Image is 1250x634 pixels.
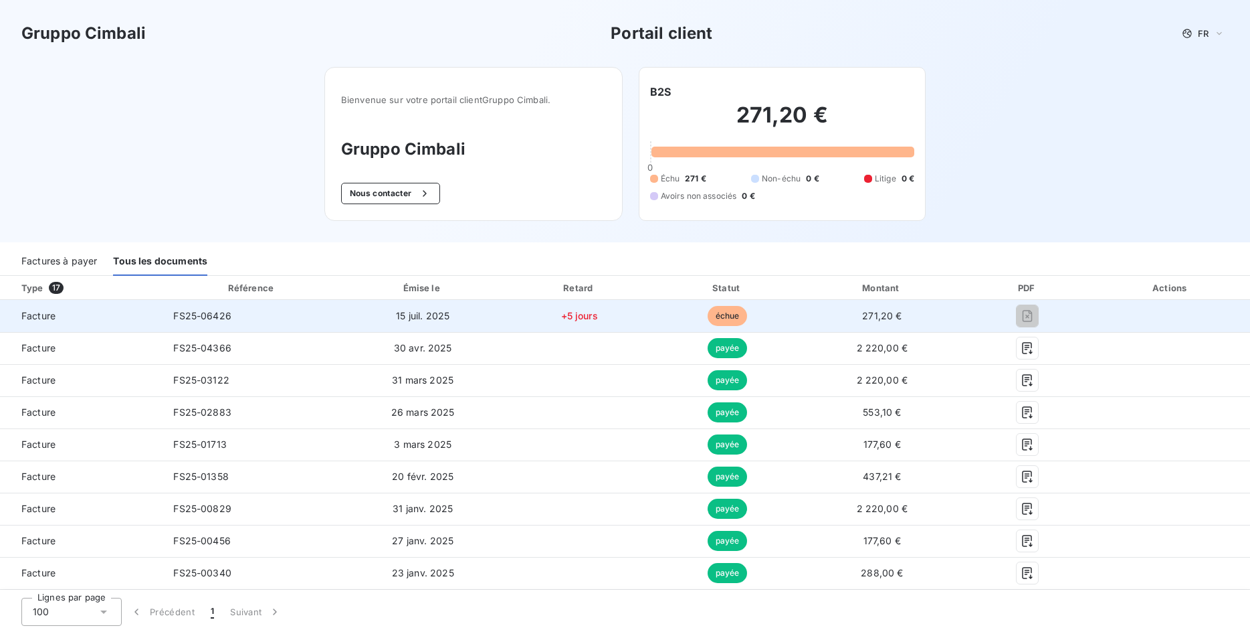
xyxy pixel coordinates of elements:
span: 23 janv. 2025 [392,567,454,578]
span: 3 mars 2025 [394,439,451,450]
span: payée [708,434,748,455]
span: payée [708,338,748,358]
button: Nous contacter [341,183,440,204]
button: 1 [203,598,222,626]
span: 288,00 € [861,567,903,578]
button: Suivant [222,598,290,626]
div: Retard [507,281,651,295]
div: PDF [966,281,1089,295]
span: payée [708,402,748,422]
span: Facture [11,374,152,387]
span: Facture [11,534,152,548]
span: Facture [11,341,152,355]
div: Type [13,281,160,295]
span: Facture [11,502,152,516]
div: Statut [657,281,798,295]
span: Échu [661,173,680,185]
span: 31 janv. 2025 [393,503,453,514]
h3: Portail client [611,21,712,46]
span: FS25-06426 [173,310,231,321]
h6: B2S [650,84,671,100]
span: 26 mars 2025 [391,406,455,418]
span: 27 janv. 2025 [392,535,453,546]
span: Facture [11,309,152,323]
div: Actions [1094,281,1247,295]
span: 15 juil. 2025 [396,310,449,321]
span: Facture [11,566,152,580]
span: 30 avr. 2025 [394,342,452,353]
span: FS25-01358 [173,471,229,482]
span: Avoirs non associés [661,190,737,202]
span: 20 févr. 2025 [392,471,453,482]
span: FS25-00829 [173,503,231,514]
span: payée [708,370,748,390]
span: Facture [11,438,152,451]
button: Précédent [122,598,203,626]
span: 0 € [902,173,914,185]
span: 0 [647,162,653,173]
div: Émise le [344,281,502,295]
span: payée [708,563,748,583]
div: Factures à payer [21,248,97,276]
h3: Gruppo Cimbali [341,137,606,161]
span: 2 220,00 € [857,503,908,514]
span: FS25-04366 [173,342,231,353]
span: 100 [33,605,49,619]
span: Facture [11,406,152,419]
span: 0 € [806,173,819,185]
span: 553,10 € [863,406,901,418]
span: 1 [211,605,214,619]
span: Bienvenue sur votre portail client Gruppo Cimbali . [341,94,606,105]
span: Facture [11,470,152,483]
h3: Gruppo Cimbali [21,21,146,46]
span: 31 mars 2025 [392,374,453,386]
span: FS25-00340 [173,567,231,578]
span: payée [708,467,748,487]
span: 0 € [742,190,754,202]
div: Tous les documents [113,248,207,276]
div: Montant [803,281,961,295]
span: Non-échu [762,173,801,185]
span: FS25-03122 [173,374,229,386]
span: Litige [875,173,896,185]
span: FS25-00456 [173,535,231,546]
span: payée [708,531,748,551]
span: 177,60 € [863,439,901,450]
h2: 271,20 € [650,102,915,142]
span: FS25-02883 [173,406,231,418]
span: 2 220,00 € [857,374,908,386]
span: 17 [49,282,64,294]
span: +5 jours [561,310,598,321]
span: 271 € [685,173,706,185]
span: 271,20 € [862,310,902,321]
span: payée [708,499,748,519]
span: 437,21 € [863,471,901,482]
span: FR [1198,28,1209,39]
span: échue [708,306,748,326]
div: Référence [228,283,274,293]
span: 177,60 € [863,535,901,546]
span: FS25-01713 [173,439,227,450]
span: 2 220,00 € [857,342,908,353]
